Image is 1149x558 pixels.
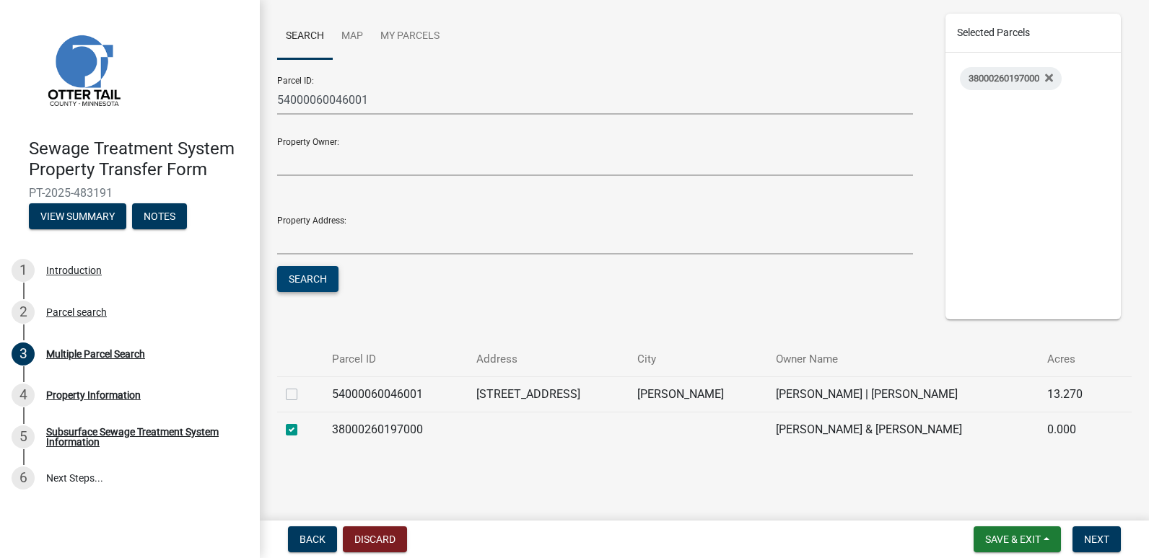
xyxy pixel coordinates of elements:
[323,376,468,412] td: 54000060046001
[323,412,468,447] td: 38000260197000
[12,259,35,282] div: 1
[29,138,248,180] h4: Sewage Treatment System Property Transfer Form
[1039,376,1109,412] td: 13.270
[132,203,187,229] button: Notes
[372,14,448,60] a: My Parcels
[288,526,337,552] button: Back
[132,211,187,223] wm-modal-confirm: Notes
[767,412,1039,447] td: [PERSON_NAME] & [PERSON_NAME]
[46,427,237,447] div: Subsurface Sewage Treatment System Information
[1084,533,1109,545] span: Next
[969,73,1039,84] span: 38000260197000
[29,211,126,223] wm-modal-confirm: Summary
[1039,412,1109,447] td: 0.000
[300,533,326,545] span: Back
[985,533,1041,545] span: Save & Exit
[468,376,629,412] td: [STREET_ADDRESS]
[974,526,1061,552] button: Save & Exit
[277,266,338,292] button: Search
[468,342,629,376] th: Address
[12,301,35,324] div: 2
[945,14,1122,53] div: Selected Parcels
[29,15,137,123] img: Otter Tail County, Minnesota
[767,376,1039,412] td: [PERSON_NAME] | [PERSON_NAME]
[1072,526,1121,552] button: Next
[12,466,35,490] div: 6
[343,526,407,552] button: Discard
[323,342,468,376] th: Parcel ID
[277,14,333,60] a: Search
[12,342,35,366] div: 3
[333,14,372,60] a: Map
[12,384,35,407] div: 4
[46,307,107,317] div: Parcel search
[46,349,145,359] div: Multiple Parcel Search
[46,390,141,400] div: Property Information
[629,376,767,412] td: [PERSON_NAME]
[46,265,102,275] div: Introduction
[29,186,231,200] span: PT-2025-483191
[29,203,126,229] button: View Summary
[767,342,1039,376] th: Owner Name
[12,425,35,448] div: 5
[629,342,767,376] th: City
[1039,342,1109,376] th: Acres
